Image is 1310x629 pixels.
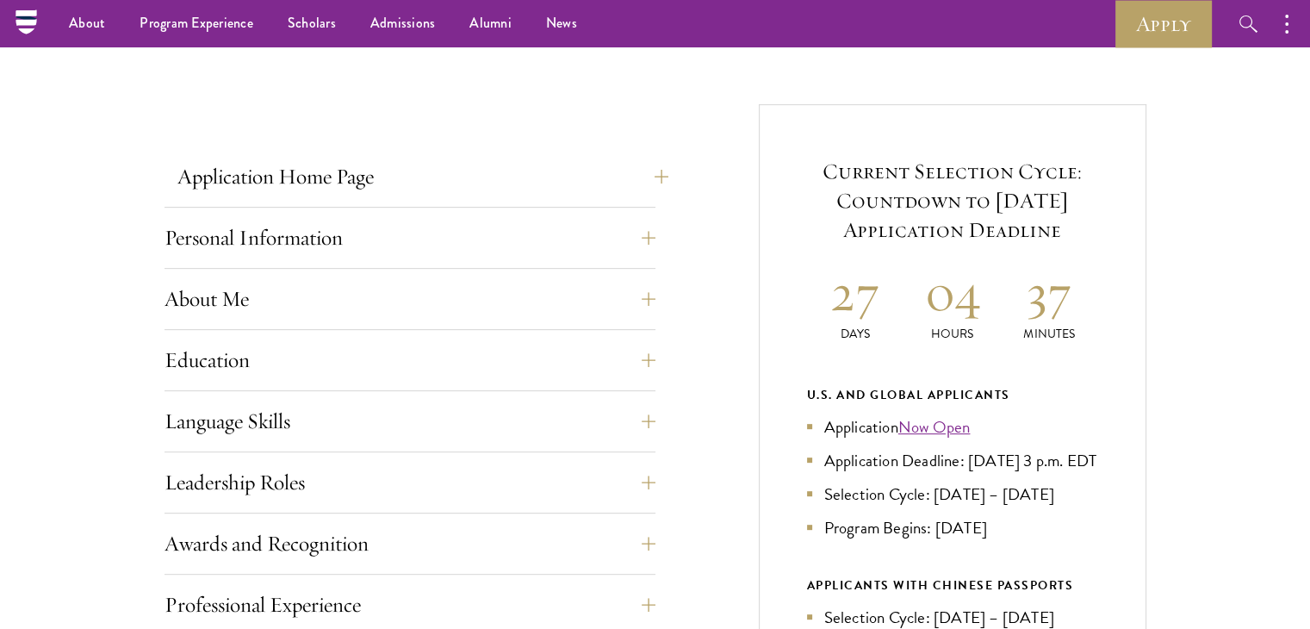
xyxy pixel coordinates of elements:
div: APPLICANTS WITH CHINESE PASSPORTS [807,575,1098,596]
h2: 04 [903,260,1001,325]
div: U.S. and Global Applicants [807,384,1098,406]
button: Awards and Recognition [165,523,655,564]
button: Application Home Page [177,156,668,197]
p: Days [807,325,904,343]
h2: 27 [807,260,904,325]
li: Application [807,414,1098,439]
li: Selection Cycle: [DATE] – [DATE] [807,482,1098,507]
button: About Me [165,278,655,320]
p: Minutes [1001,325,1098,343]
li: Program Begins: [DATE] [807,515,1098,540]
button: Personal Information [165,217,655,258]
a: Now Open [898,414,971,439]
button: Leadership Roles [165,462,655,503]
button: Education [165,339,655,381]
button: Language Skills [165,401,655,442]
h2: 37 [1001,260,1098,325]
p: Hours [903,325,1001,343]
li: Application Deadline: [DATE] 3 p.m. EDT [807,448,1098,473]
button: Professional Experience [165,584,655,626]
h5: Current Selection Cycle: Countdown to [DATE] Application Deadline [807,157,1098,245]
